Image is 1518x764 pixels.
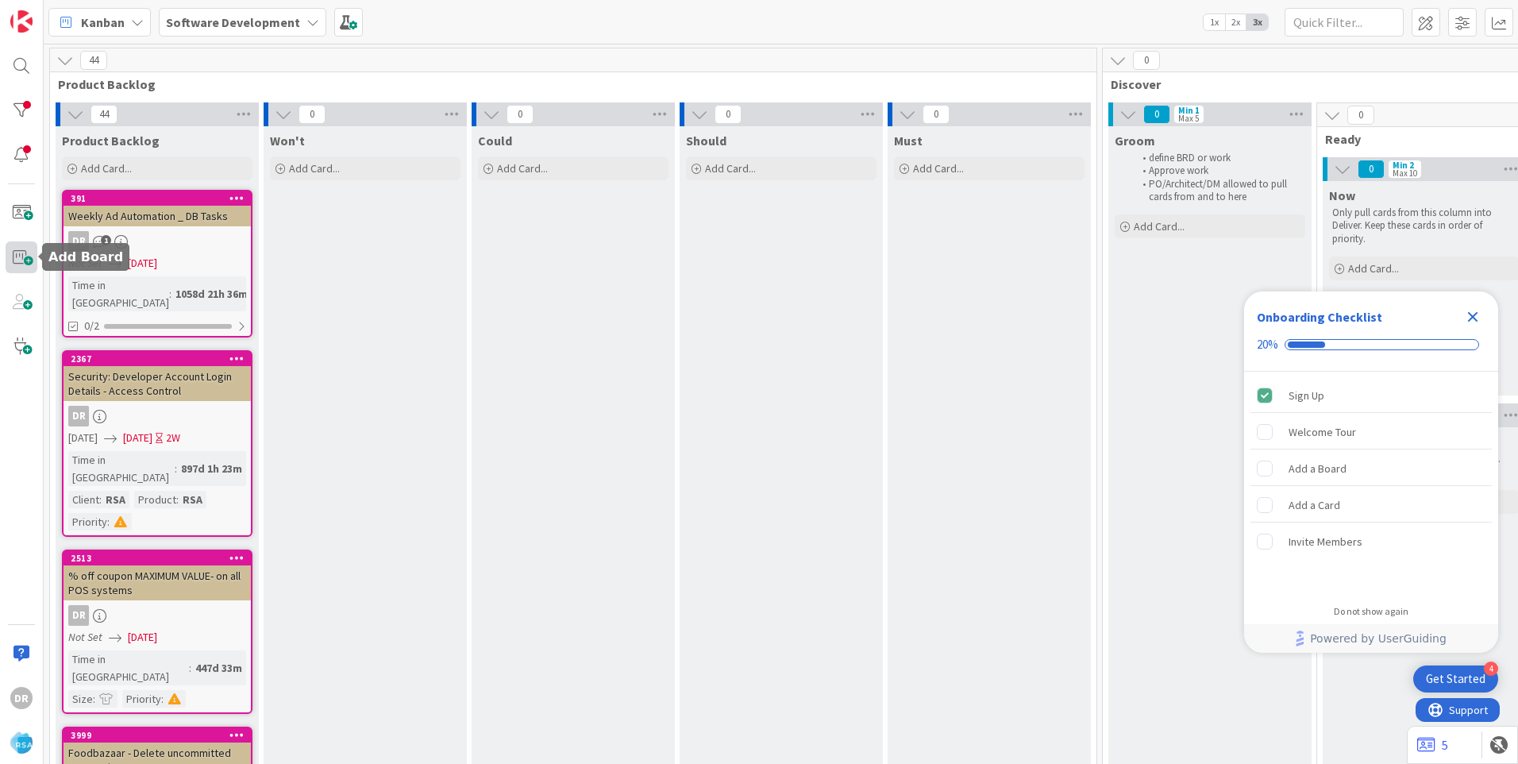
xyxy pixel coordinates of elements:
[1178,106,1200,114] div: Min 1
[161,690,164,708] span: :
[913,161,964,176] span: Add Card...
[189,659,191,677] span: :
[1134,178,1303,204] li: PO/Architect/DM allowed to pull cards from and to here
[1246,14,1268,30] span: 3x
[1250,488,1492,523] div: Add a Card is incomplete.
[1460,304,1485,330] div: Close Checklist
[84,318,99,334] span: 0/2
[299,105,326,124] span: 0
[10,687,33,709] div: DR
[1204,14,1225,30] span: 1x
[1393,161,1414,169] div: Min 2
[68,650,189,685] div: Time in [GEOGRAPHIC_DATA]
[62,133,160,149] span: Product Backlog
[1289,496,1340,515] div: Add a Card
[68,690,93,708] div: Size
[1111,76,1518,92] span: Discover
[68,513,107,531] div: Priority
[58,76,1077,92] span: Product Backlog
[128,255,157,272] span: [DATE]
[64,565,251,600] div: % off coupon MAXIMUM VALUE- on all POS systems
[68,406,89,426] div: DR
[64,191,251,206] div: 391
[48,249,123,264] h5: Add Board
[64,191,251,226] div: 391Weekly Ad Automation _ DB Tasks
[1289,532,1362,551] div: Invite Members
[64,206,251,226] div: Weekly Ad Automation _ DB Tasks
[923,105,950,124] span: 0
[1413,666,1498,693] div: Open Get Started checklist, remaining modules: 4
[68,491,99,508] div: Client
[1310,629,1447,648] span: Powered by UserGuiding
[1250,524,1492,559] div: Invite Members is incomplete.
[1285,8,1404,37] input: Quick Filter...
[68,430,98,446] span: [DATE]
[179,491,206,508] div: RSA
[1325,131,1512,147] span: Ready
[1289,386,1324,405] div: Sign Up
[1257,307,1382,326] div: Onboarding Checklist
[102,491,129,508] div: RSA
[1250,415,1492,450] div: Welcome Tour is incomplete.
[64,605,251,626] div: DR
[1484,662,1498,676] div: 4
[1332,206,1516,245] p: Only pull cards from this column into Deliver. Keep these cards in order of priority.
[1134,152,1303,164] li: define BRD or work
[99,491,102,508] span: :
[1347,106,1374,125] span: 0
[64,352,251,366] div: 2367
[1244,372,1498,595] div: Checklist items
[1134,219,1185,233] span: Add Card...
[1257,338,1278,352] div: 20%
[64,366,251,401] div: Security: Developer Account Login Details - Access Control
[68,605,89,626] div: DR
[68,231,89,252] div: DR
[1133,51,1160,70] span: 0
[64,352,251,401] div: 2367Security: Developer Account Login Details - Access Control
[1244,624,1498,653] div: Footer
[175,460,177,477] span: :
[64,551,251,565] div: 2513
[686,133,726,149] span: Should
[107,513,110,531] span: :
[71,353,251,365] div: 2367
[1115,133,1155,149] span: Groom
[68,451,175,486] div: Time in [GEOGRAPHIC_DATA]
[715,105,742,124] span: 0
[289,161,340,176] span: Add Card...
[1289,423,1356,442] div: Welcome Tour
[191,659,246,677] div: 447d 33m
[176,491,179,508] span: :
[171,285,252,303] div: 1058d 21h 36m
[123,430,152,446] span: [DATE]
[64,728,251,743] div: 3999
[93,690,95,708] span: :
[81,13,125,32] span: Kanban
[166,430,180,446] div: 2W
[497,161,548,176] span: Add Card...
[64,231,251,252] div: DR
[33,2,72,21] span: Support
[1426,671,1485,687] div: Get Started
[68,276,169,311] div: Time in [GEOGRAPHIC_DATA]
[1225,14,1246,30] span: 2x
[71,553,251,564] div: 2513
[169,285,171,303] span: :
[71,193,251,204] div: 391
[1250,451,1492,486] div: Add a Board is incomplete.
[71,730,251,741] div: 3999
[894,133,923,149] span: Must
[101,235,111,245] span: 1
[91,105,118,124] span: 44
[1289,459,1347,478] div: Add a Board
[128,629,157,646] span: [DATE]
[270,133,305,149] span: Won't
[507,105,534,124] span: 0
[1334,605,1408,618] div: Do not show again
[1250,378,1492,413] div: Sign Up is complete.
[1257,338,1485,352] div: Checklist progress: 20%
[705,161,756,176] span: Add Card...
[1178,114,1199,122] div: Max 5
[1252,624,1490,653] a: Powered by UserGuiding
[134,491,176,508] div: Product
